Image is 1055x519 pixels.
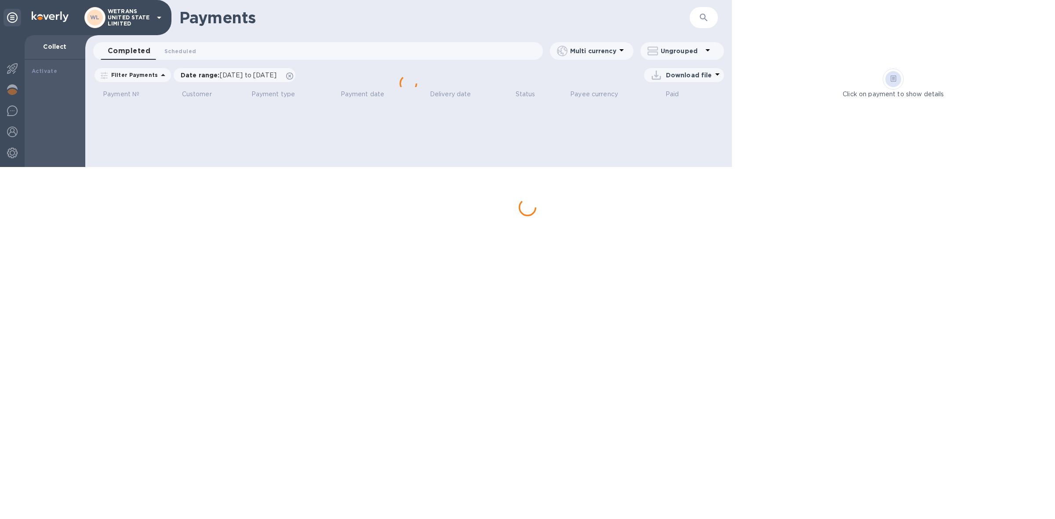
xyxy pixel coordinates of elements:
[666,71,712,80] p: Download file
[108,71,158,79] p: Filter Payments
[182,90,212,99] p: Customer
[4,9,21,26] div: Unpin categories
[32,11,69,22] img: Logo
[516,90,535,99] p: Status
[108,45,150,57] span: Completed
[341,90,396,99] span: Payment date
[843,90,944,99] p: Click on payment to show details
[430,90,471,99] p: Delivery date
[32,68,57,74] b: Activate
[570,90,618,99] p: Payee currency
[164,47,196,56] span: Scheduled
[661,47,702,55] p: Ungrouped
[251,90,307,99] span: Payment type
[179,8,610,27] h1: Payments
[182,90,223,99] span: Customer
[341,90,385,99] p: Payment date
[666,90,679,99] p: Paid
[181,71,281,80] p: Date range :
[90,14,100,21] b: WL
[174,68,295,82] div: Date range:[DATE] to [DATE]
[430,90,483,99] span: Delivery date
[220,72,276,79] span: [DATE] to [DATE]
[251,90,295,99] p: Payment type
[103,90,139,99] p: Payment №
[516,90,547,99] span: Status
[570,90,629,99] span: Payee currency
[666,90,691,99] span: Paid
[108,8,152,27] p: WETRANS UNITED STATE LIMITED
[32,42,78,51] p: Collect
[103,90,151,99] span: Payment №
[570,47,616,55] p: Multi currency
